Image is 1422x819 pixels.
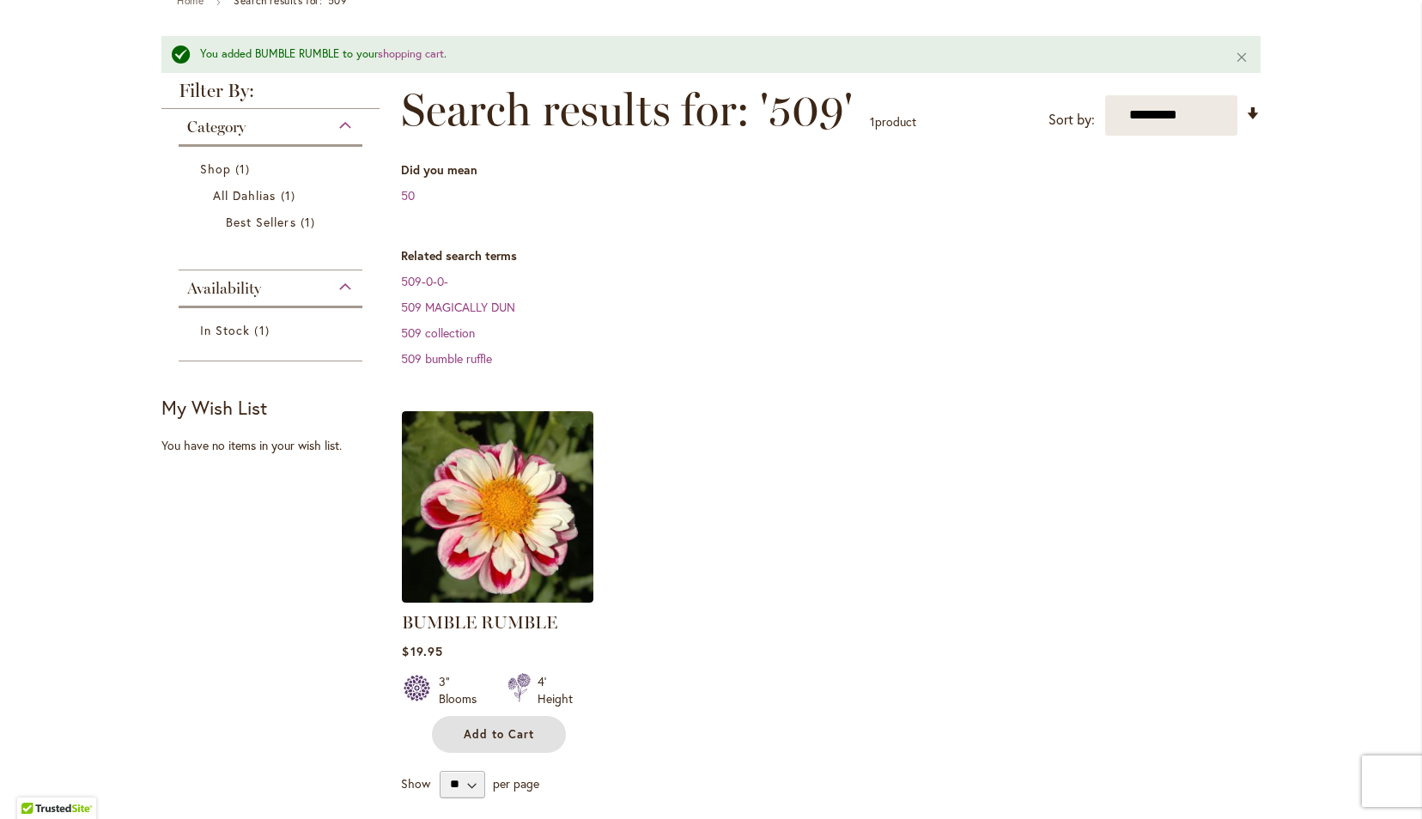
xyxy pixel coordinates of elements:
span: 1 [281,186,300,204]
dt: Related search terms [401,247,1261,264]
a: 50 [401,187,415,203]
img: BUMBLE RUMBLE [402,411,593,603]
span: All Dahlias [213,187,276,203]
a: shopping cart [378,46,444,61]
a: BUMBLE RUMBLE [402,590,593,606]
span: per page [493,774,539,791]
span: In Stock [200,322,250,338]
a: Best Sellers [226,213,319,231]
span: 1 [301,213,319,231]
label: Sort by: [1048,104,1095,136]
span: Availability [187,279,261,298]
a: 509 MAGICALLY DUN [401,299,515,315]
span: $19.95 [402,643,442,659]
span: 1 [870,113,875,130]
div: 4' Height [538,673,573,707]
span: Shop [200,161,231,177]
button: Add to Cart [432,716,566,753]
iframe: Launch Accessibility Center [13,758,61,806]
span: Category [187,118,246,136]
strong: My Wish List [161,395,267,420]
a: 509 collection [401,325,475,341]
span: Best Sellers [226,214,296,230]
strong: Filter By: [161,82,380,109]
a: In Stock 1 [200,321,345,339]
dt: Did you mean [401,161,1261,179]
span: 1 [235,160,254,178]
p: product [870,108,916,136]
div: 3" Blooms [439,673,487,707]
div: You have no items in your wish list. [161,437,391,454]
a: Shop [200,160,345,178]
a: BUMBLE RUMBLE [402,612,557,633]
span: Search results for: '509' [401,84,853,136]
a: 509-0-0- [401,273,448,289]
div: You added BUMBLE RUMBLE to your . [200,46,1209,63]
span: 1 [254,321,273,339]
a: All Dahlias [213,186,332,204]
span: Add to Cart [464,727,534,742]
a: 509 bumble ruffle [401,350,492,367]
span: Show [401,774,430,791]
